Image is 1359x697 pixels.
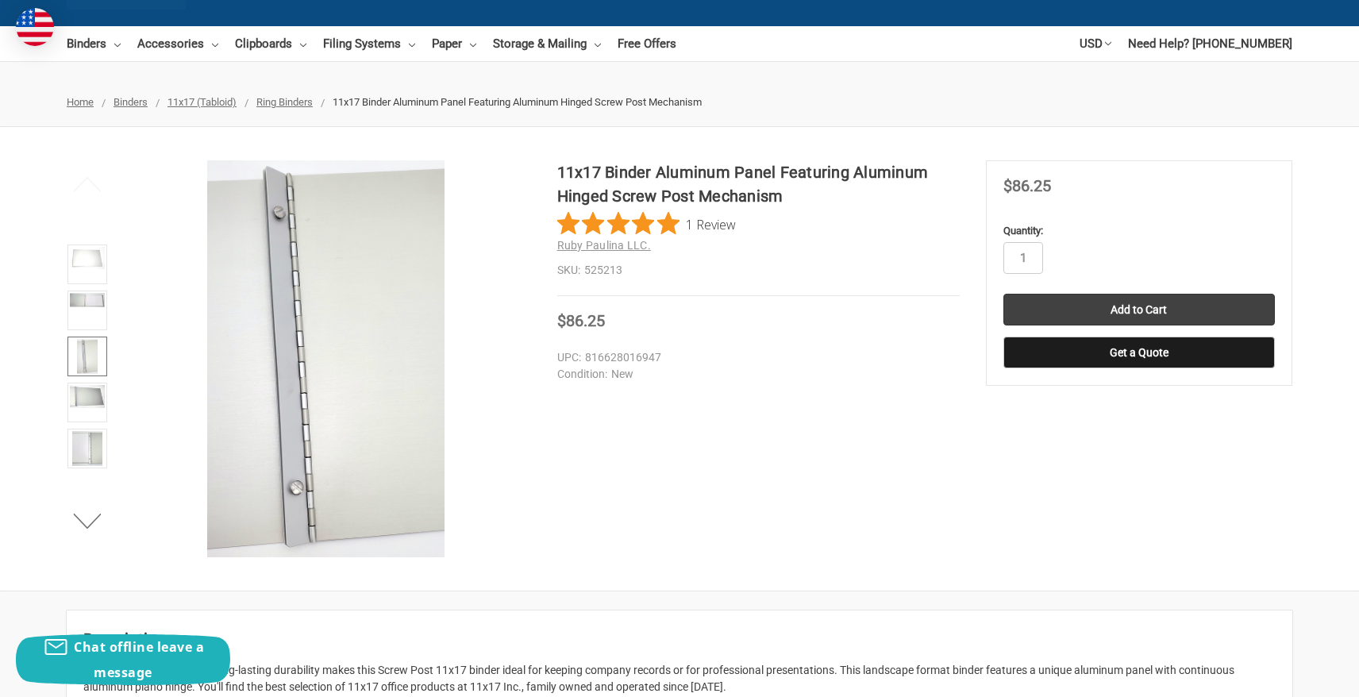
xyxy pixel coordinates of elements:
[618,26,676,61] a: Free Offers
[70,247,105,269] img: 11x17 Binder Aluminum Panel Featuring Aluminum Hinged Screw Post Mechanism
[1128,26,1292,61] a: Need Help? [PHONE_NUMBER]
[557,349,953,366] dd: 816628016947
[1003,294,1275,325] input: Add to Cart
[557,366,953,383] dd: New
[333,96,702,108] span: 11x17 Binder Aluminum Panel Featuring Aluminum Hinged Screw Post Mechanism
[1003,223,1275,239] label: Quantity:
[432,26,476,61] a: Paper
[686,212,736,236] span: 1 Review
[83,662,1276,695] p: Superior construction and long-lasting durability makes this Screw Post 11x17 binder ideal for ke...
[557,239,651,252] a: Ruby Paulina LLC.
[235,26,306,61] a: Clipboards
[493,26,601,61] a: Storage & Mailing
[70,293,105,307] img: 11x17 Binder Aluminum Panel Featuring Aluminum Hinged Screw Post Mechanism
[557,212,736,236] button: Rated 5 out of 5 stars from 1 reviews. Jump to reviews.
[70,385,105,408] img: 11x17 Binder Aluminum Panel Featuring Aluminum Hinged Screw Post Mechanism
[323,26,415,61] a: Filing Systems
[557,311,605,330] span: $86.25
[16,8,54,46] img: duty and tax information for United States
[74,638,204,681] span: Chat offline leave a message
[67,26,121,61] a: Binders
[137,26,218,61] a: Accessories
[167,96,237,108] a: 11x17 (Tabloid)
[557,349,581,366] dt: UPC:
[64,505,112,537] button: Next
[72,431,102,466] img: 11x17 Binder Aluminum Panel Featuring Aluminum Hinged Screw Post Mechanism
[83,627,1276,651] h2: Description
[1003,337,1275,368] button: Get a Quote
[127,160,524,557] img: 11x17 Binder Aluminum Panel Featuring Aluminum Hinged Screw Post Mechanism
[114,96,148,108] a: Binders
[77,339,98,374] img: 11x17 Binder Aluminum Panel Featuring Aluminum Hinged Screw Post Mechanism
[557,366,607,383] dt: Condition:
[1003,176,1051,195] span: $86.25
[67,96,94,108] a: Home
[16,634,230,685] button: Chat offline leave a message
[1080,26,1111,61] a: USD
[557,262,580,279] dt: SKU:
[557,160,960,208] h1: 11x17 Binder Aluminum Panel Featuring Aluminum Hinged Screw Post Mechanism
[64,168,112,200] button: Previous
[557,262,960,279] dd: 525213
[256,96,313,108] a: Ring Binders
